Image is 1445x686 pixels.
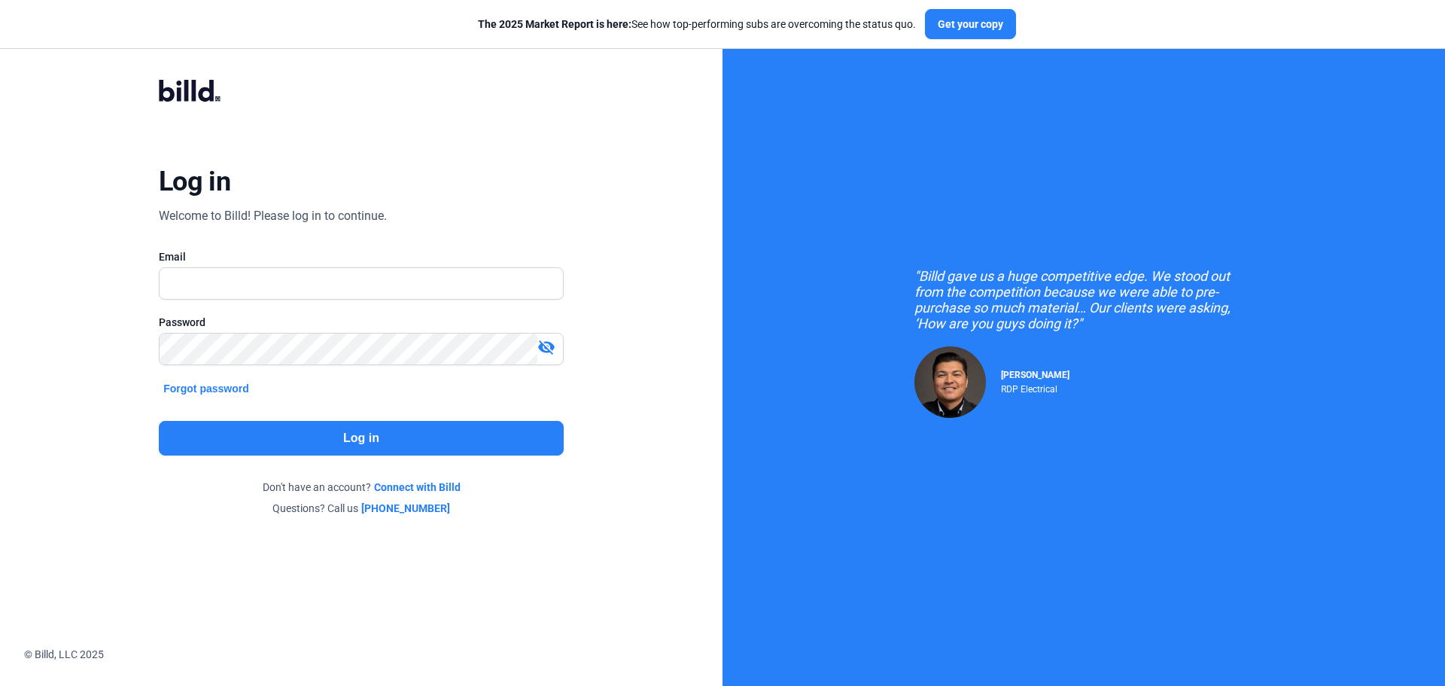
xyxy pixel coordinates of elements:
button: Forgot password [159,380,254,397]
img: Raul Pacheco [914,346,986,418]
mat-icon: visibility_off [537,338,555,356]
a: [PHONE_NUMBER] [361,501,450,516]
div: See how top-performing subs are overcoming the status quo. [478,17,916,32]
div: "Billd gave us a huge competitive edge. We stood out from the competition because we were able to... [914,268,1253,331]
div: Questions? Call us [159,501,564,516]
div: Email [159,249,564,264]
a: Connect with Billd [374,480,461,495]
button: Log in [159,421,564,456]
span: [PERSON_NAME] [1001,370,1069,380]
div: Welcome to Billd! Please log in to continue. [159,207,387,225]
span: The 2025 Market Report is here: [478,18,631,30]
div: Log in [159,165,230,198]
div: Password [159,315,564,330]
div: RDP Electrical [1001,380,1069,395]
button: Get your copy [925,9,1016,39]
div: Don't have an account? [159,480,564,495]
